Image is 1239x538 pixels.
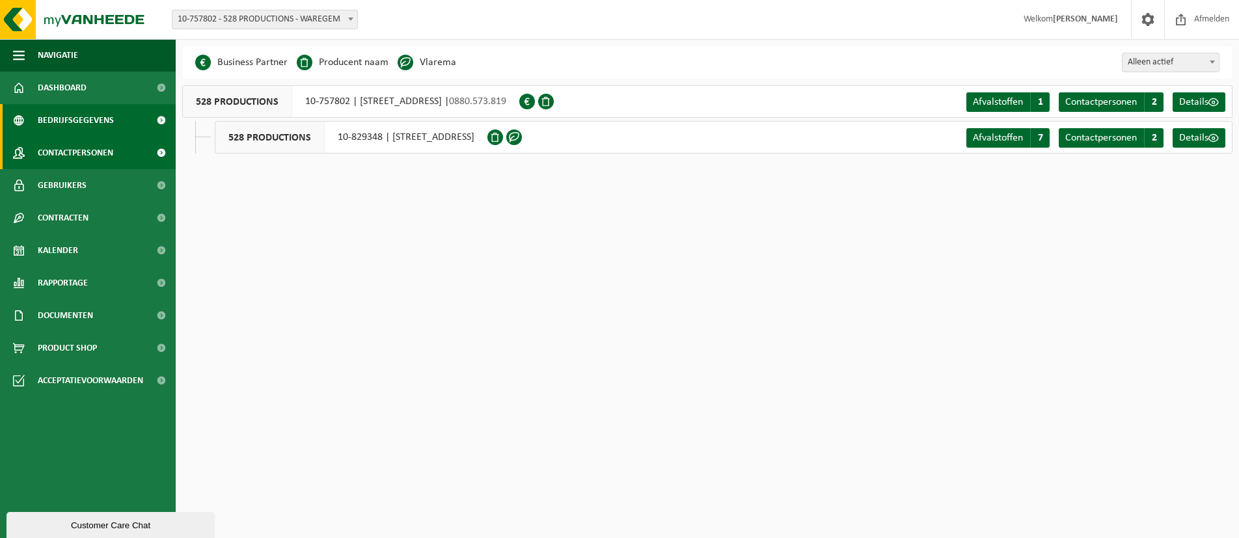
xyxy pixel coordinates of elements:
div: 10-757802 | [STREET_ADDRESS] | [182,85,519,118]
span: 528 PRODUCTIONS [183,86,292,117]
iframe: chat widget [7,509,217,538]
span: Gebruikers [38,169,87,202]
a: Contactpersonen 2 [1059,128,1164,148]
span: 7 [1030,128,1050,148]
span: Details [1179,133,1208,143]
span: Alleen actief [1123,53,1219,72]
span: 1 [1030,92,1050,112]
span: Dashboard [38,72,87,104]
span: Documenten [38,299,93,332]
span: Rapportage [38,267,88,299]
span: 10-757802 - 528 PRODUCTIONS - WAREGEM [172,10,357,29]
a: Afvalstoffen 7 [966,128,1050,148]
span: 10-757802 - 528 PRODUCTIONS - WAREGEM [172,10,358,29]
li: Vlarema [398,53,456,72]
span: Afvalstoffen [973,97,1023,107]
span: Contactpersonen [1065,133,1137,143]
strong: [PERSON_NAME] [1053,14,1118,24]
a: Details [1173,128,1225,148]
a: Afvalstoffen 1 [966,92,1050,112]
span: Alleen actief [1122,53,1219,72]
span: 2 [1144,128,1164,148]
span: Afvalstoffen [973,133,1023,143]
span: Acceptatievoorwaarden [38,364,143,397]
li: Business Partner [195,53,288,72]
span: Kalender [38,234,78,267]
li: Producent naam [297,53,388,72]
div: 10-829348 | [STREET_ADDRESS] [215,121,487,154]
span: Navigatie [38,39,78,72]
span: Bedrijfsgegevens [38,104,114,137]
span: 528 PRODUCTIONS [215,122,325,153]
a: Contactpersonen 2 [1059,92,1164,112]
span: Contactpersonen [38,137,113,169]
span: Contracten [38,202,88,234]
a: Details [1173,92,1225,112]
span: Details [1179,97,1208,107]
span: 0880.573.819 [449,96,506,107]
span: Product Shop [38,332,97,364]
span: 2 [1144,92,1164,112]
span: Contactpersonen [1065,97,1137,107]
